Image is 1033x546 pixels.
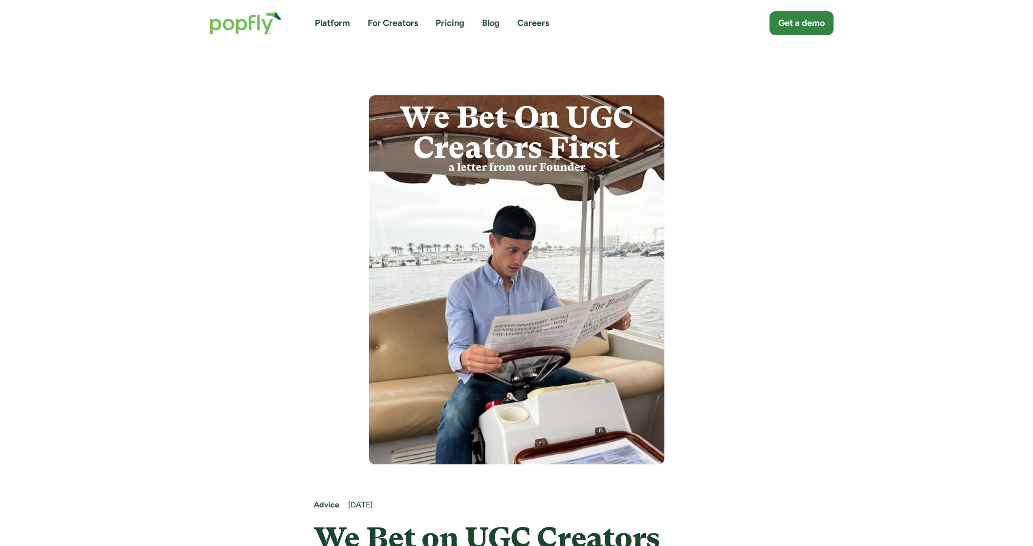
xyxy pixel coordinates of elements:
[778,17,825,29] div: Get a demo
[517,17,549,29] a: Careers
[482,17,500,29] a: Blog
[769,11,834,35] a: Get a demo
[315,17,350,29] a: Platform
[314,500,339,510] a: Advice
[368,17,418,29] a: For Creators
[348,500,719,510] div: [DATE]
[436,17,464,29] a: Pricing
[200,2,291,44] a: home
[314,500,339,509] strong: Advice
